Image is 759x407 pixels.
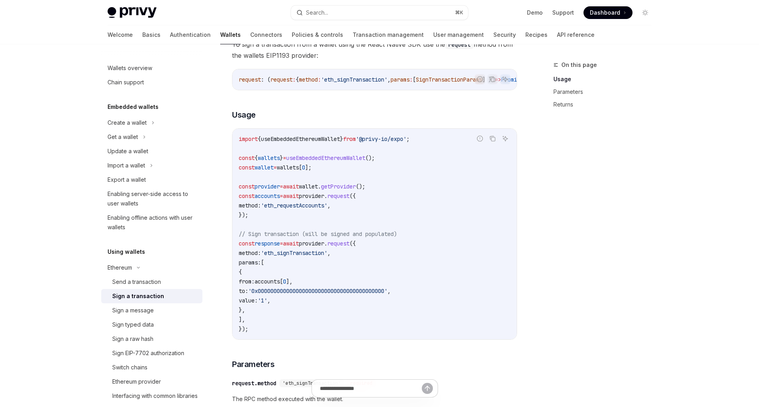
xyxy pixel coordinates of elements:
span: params: [239,259,261,266]
span: ({ [349,240,356,247]
a: Ethereum provider [101,375,202,389]
a: Send a transaction [101,275,202,289]
div: Sign a transaction [112,291,164,301]
div: Sign EIP-7702 authorization [112,348,184,358]
span: } [340,135,343,143]
span: request [239,76,261,83]
button: Report incorrect code [475,74,485,84]
a: Returns [553,98,658,111]
h5: Embedded wallets [108,102,159,112]
span: }, [239,306,245,314]
span: method: [239,249,261,257]
span: : [318,76,321,83]
span: = [280,183,283,190]
div: Export a wallet [108,175,146,184]
div: Interfacing with common libraries [112,391,198,401]
a: Basics [142,25,160,44]
a: Wallets [220,25,241,44]
span: await [283,240,299,247]
span: 0 [283,278,286,285]
span: params [391,76,410,83]
a: Enabling server-side access to user wallets [101,187,202,211]
span: . [324,240,327,247]
span: wallets [258,154,280,162]
span: = [280,192,283,200]
span: provider [299,192,324,200]
a: Sign EIP-7702 authorization [101,346,202,360]
span: from [343,135,356,143]
span: accounts [255,278,280,285]
span: 'eth_requestAccounts' [261,202,327,209]
a: Wallets overview [101,61,202,75]
a: Update a wallet [101,144,202,158]
span: . [324,192,327,200]
div: Sign typed data [112,320,154,329]
span: getProvider [321,183,356,190]
span: // Sign transaction (will be signed and populated) [239,230,397,238]
a: Sign a raw hash [101,332,202,346]
span: 0 [302,164,305,171]
span: Dashboard [590,9,620,17]
div: Get a wallet [108,132,138,142]
h5: Using wallets [108,247,145,257]
span: 'eth_signTransaction' [321,76,387,83]
span: . [318,183,321,190]
span: useEmbeddedEthereumWallet [261,135,340,143]
span: = [283,154,286,162]
span: import [239,135,258,143]
span: { [296,76,299,83]
span: } [280,154,283,162]
div: Sign a raw hash [112,334,153,344]
a: Sign a message [101,303,202,318]
a: Parameters [553,86,658,98]
div: Wallets overview [108,63,152,73]
a: Support [552,9,574,17]
div: Search... [306,8,328,17]
span: , [327,202,330,209]
span: , [387,287,391,295]
span: to: [239,287,248,295]
span: provider [299,240,324,247]
span: [ [261,259,264,266]
button: Copy the contents from the code block [487,133,498,144]
span: = [274,164,277,171]
span: wallet [299,183,318,190]
span: Promise [501,76,523,83]
span: wallet [255,164,274,171]
span: from: [239,278,255,285]
a: Sign typed data [101,318,202,332]
div: Enabling offline actions with user wallets [108,213,198,232]
span: , [267,297,270,304]
span: useEmbeddedEthereumWallet [286,154,365,162]
div: Update a wallet [108,146,148,156]
button: Ask AI [500,74,510,84]
a: Enabling offline actions with user wallets [101,211,202,234]
a: Usage [553,73,658,86]
a: User management [433,25,484,44]
span: = [280,240,283,247]
a: Export a wallet [101,173,202,187]
span: ]; [305,164,312,171]
span: }); [239,211,248,219]
div: Create a wallet [108,118,147,127]
span: method: [239,202,261,209]
span: Usage [232,109,256,120]
button: Copy the contents from the code block [487,74,498,84]
span: ], [239,316,245,323]
span: : [410,76,413,83]
span: ], [286,278,293,285]
a: API reference [557,25,595,44]
span: [ [299,164,302,171]
span: response [255,240,280,247]
button: Search...⌘K [291,6,468,20]
span: On this page [561,60,597,70]
span: const [239,164,255,171]
div: Send a transaction [112,277,161,287]
div: Ethereum provider [112,377,161,386]
a: Dashboard [583,6,632,19]
span: [ [413,76,416,83]
span: const [239,183,255,190]
span: { [239,268,242,276]
span: request [270,76,293,83]
span: const [239,240,255,247]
